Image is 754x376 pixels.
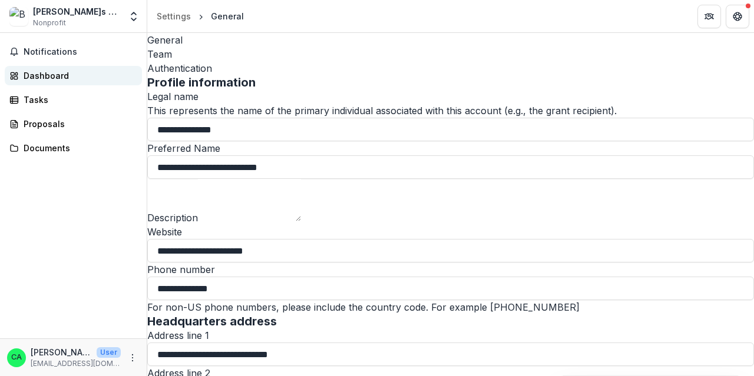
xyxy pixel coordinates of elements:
[33,18,66,28] span: Nonprofit
[24,94,133,106] div: Tasks
[152,8,249,25] nav: breadcrumb
[147,300,754,314] div: For non-US phone numbers, please include the country code. For example [PHONE_NUMBER]
[147,226,182,238] label: Website
[147,212,198,224] label: Description
[147,61,754,75] a: Authentication
[125,351,140,365] button: More
[147,75,754,89] h2: Profile information
[147,264,215,275] label: Phone number
[211,10,244,22] div: General
[152,8,196,25] a: Settings
[697,5,721,28] button: Partners
[157,10,191,22] div: Settings
[5,114,142,134] a: Proposals
[147,330,209,341] label: Address line 1
[5,90,142,109] a: Tasks
[24,69,133,82] div: Dashboard
[147,142,220,154] label: Preferred Name
[24,47,137,57] span: Notifications
[11,354,22,361] div: Chuck Alexander
[31,346,92,358] p: [PERSON_NAME]
[125,5,142,28] button: Open entity switcher
[33,5,121,18] div: [PERSON_NAME]s Communications, Inc.
[97,347,121,358] p: User
[147,47,754,61] a: Team
[24,142,133,154] div: Documents
[5,138,142,158] a: Documents
[726,5,749,28] button: Get Help
[147,104,754,118] div: This represents the name of the primary individual associated with this account (e.g., the grant ...
[9,7,28,26] img: Burness Communications, Inc.
[147,33,754,47] a: General
[5,66,142,85] a: Dashboard
[5,42,142,61] button: Notifications
[147,91,199,102] label: Legal name
[147,314,754,328] h2: Headquarters address
[31,358,121,369] p: [EMAIL_ADDRESS][DOMAIN_NAME]
[24,118,133,130] div: Proposals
